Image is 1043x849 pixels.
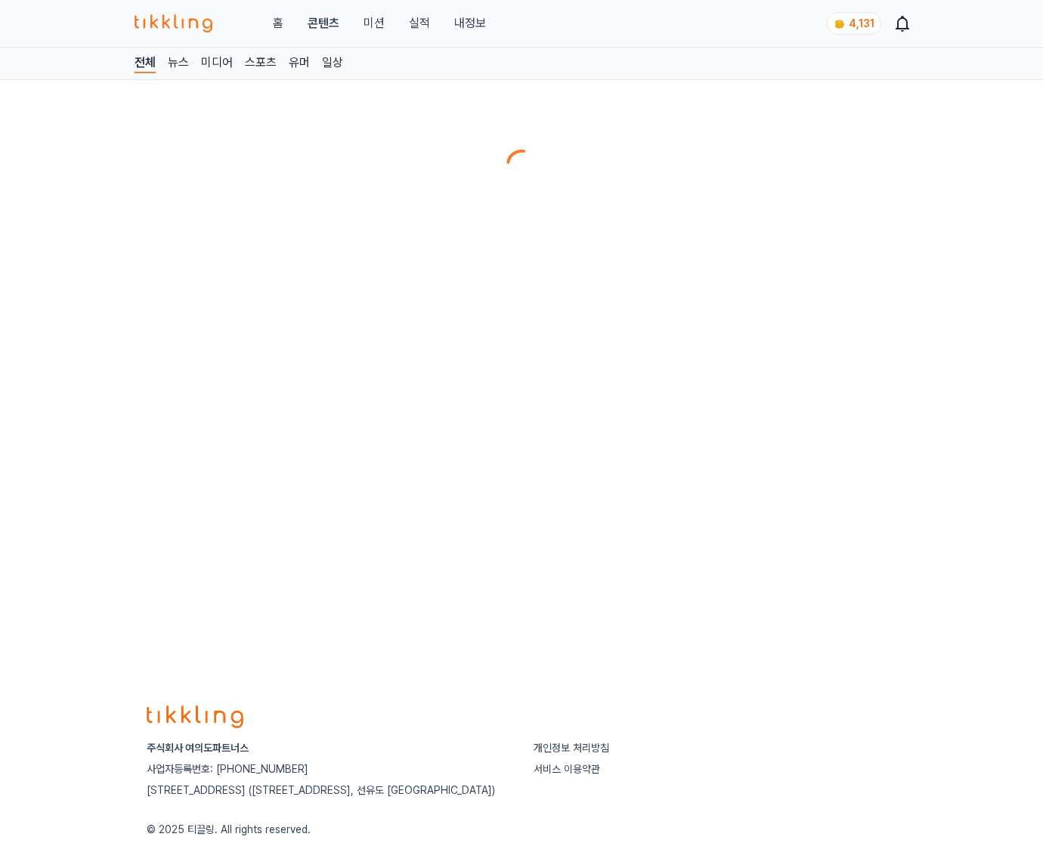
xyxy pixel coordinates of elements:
a: 전체 [135,54,156,73]
a: 미디어 [201,54,233,73]
img: coin [834,18,846,30]
a: 개인정보 처리방침 [534,742,609,754]
a: 내정보 [454,14,486,32]
a: 홈 [273,14,283,32]
p: 주식회사 여의도파트너스 [147,740,509,755]
p: [STREET_ADDRESS] ([STREET_ADDRESS], 선유도 [GEOGRAPHIC_DATA]) [147,783,509,798]
a: coin 4,131 [827,12,878,35]
p: 사업자등록번호: [PHONE_NUMBER] [147,761,509,776]
a: 실적 [409,14,430,32]
span: 4,131 [849,17,874,29]
a: 콘텐츠 [308,14,339,32]
a: 유머 [289,54,310,73]
p: © 2025 티끌링. All rights reserved. [147,822,896,837]
a: 뉴스 [168,54,189,73]
button: 미션 [364,14,385,32]
img: 티끌링 [135,14,212,32]
img: logo [147,705,243,728]
a: 서비스 이용약관 [534,763,600,775]
a: 일상 [322,54,343,73]
a: 스포츠 [245,54,277,73]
